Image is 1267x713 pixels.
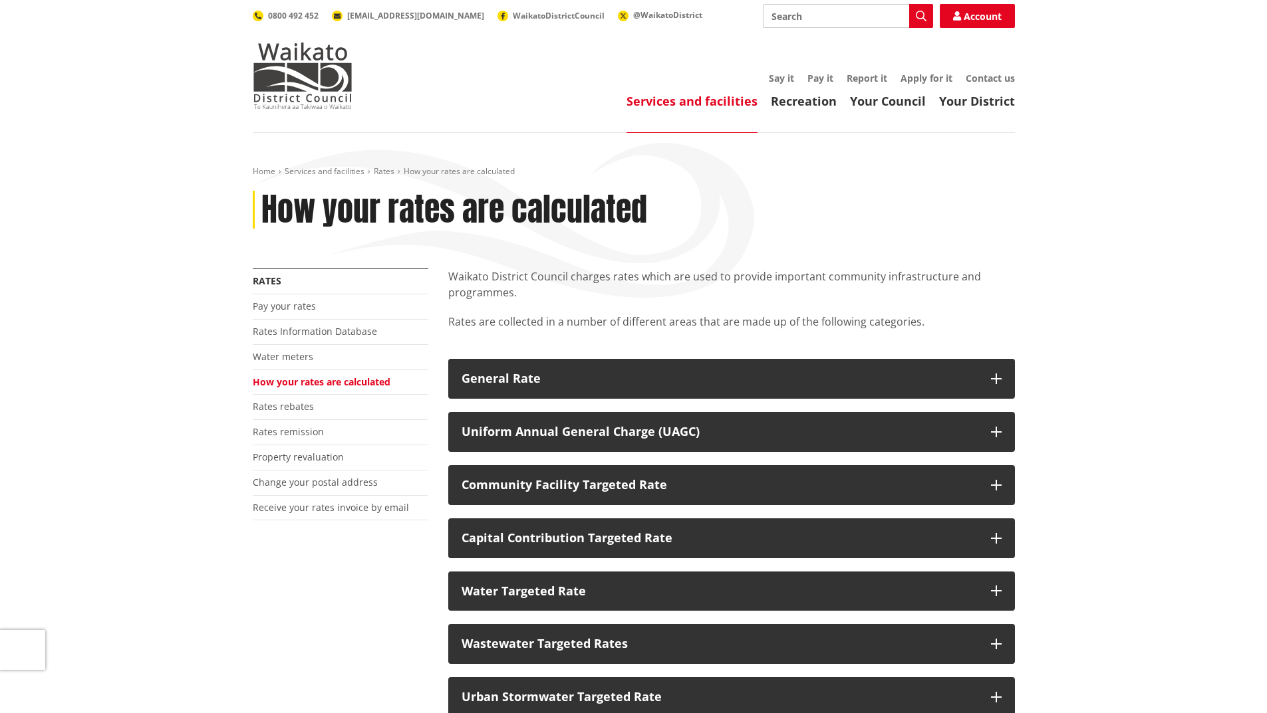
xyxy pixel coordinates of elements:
[332,10,484,21] a: [EMAIL_ADDRESS][DOMAIN_NAME]
[261,191,647,229] h1: How your rates are calculated
[448,624,1015,664] button: Wastewater Targeted Rates
[462,637,978,651] div: Wastewater Targeted Rates
[901,72,952,84] a: Apply for it
[253,375,390,388] a: How your rates are calculated
[513,10,605,21] span: WaikatoDistrictCouncil
[771,93,837,109] a: Recreation
[253,166,1015,177] nav: breadcrumb
[966,72,1015,84] a: Contact us
[462,585,978,598] div: Water Targeted Rate
[448,314,1015,346] p: Rates are collected in a number of different areas that are made up of the following categories.
[253,325,377,338] a: Rates Information Database
[253,476,378,488] a: Change your postal address
[253,501,409,514] a: Receive your rates invoice by email
[448,518,1015,558] button: Capital Contribution Targeted Rate
[253,425,324,438] a: Rates remission
[769,72,794,84] a: Say it
[618,9,702,21] a: @WaikatoDistrict
[763,4,933,28] input: Search input
[448,465,1015,505] button: Community Facility Targeted Rate
[462,532,978,545] div: Capital Contribution Targeted Rate
[253,10,319,21] a: 0800 492 452
[462,690,978,704] div: Urban Stormwater Targeted Rate
[253,400,314,413] a: Rates rebates
[462,425,978,439] div: Uniform Annual General Charge (UAGC)
[253,451,344,463] a: Property revaluation
[940,4,1015,28] a: Account
[253,350,313,363] a: Water meters
[850,93,926,109] a: Your Council
[374,165,394,177] a: Rates
[285,165,364,177] a: Services and facilities
[253,300,316,312] a: Pay your rates
[847,72,887,84] a: Report it
[253,165,275,177] a: Home
[448,359,1015,399] button: General Rate
[448,412,1015,452] button: Uniform Annual General Charge (UAGC)
[268,10,319,21] span: 0800 492 452
[404,165,515,177] span: How your rates are calculated
[633,9,702,21] span: @WaikatoDistrict
[253,43,352,109] img: Waikato District Council - Te Kaunihera aa Takiwaa o Waikato
[462,372,978,385] div: General Rate
[939,93,1015,109] a: Your District
[627,93,758,109] a: Services and facilities
[462,478,978,492] div: Community Facility Targeted Rate
[807,72,833,84] a: Pay it
[448,268,1015,300] p: Waikato District Council charges rates which are used to provide important community infrastructu...
[497,10,605,21] a: WaikatoDistrictCouncil
[347,10,484,21] span: [EMAIL_ADDRESS][DOMAIN_NAME]
[253,274,281,287] a: Rates
[448,571,1015,611] button: Water Targeted Rate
